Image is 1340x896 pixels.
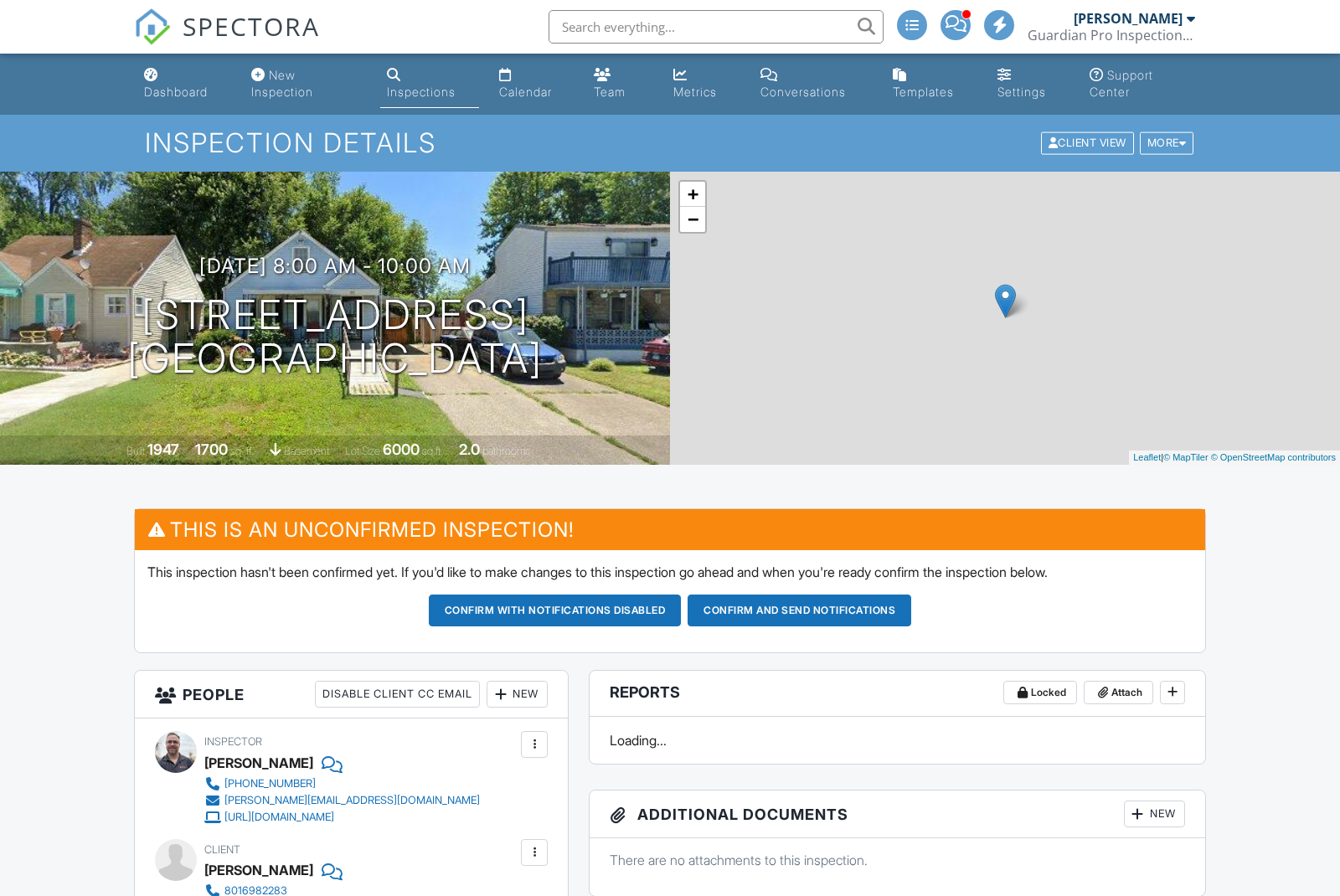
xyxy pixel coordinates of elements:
a: © MapTiler [1163,452,1209,462]
a: Leaflet [1133,452,1161,462]
a: © OpenStreetMap contributors [1211,452,1336,462]
h3: This is an Unconfirmed Inspection! [135,509,1205,550]
span: Built [126,445,145,457]
h1: [STREET_ADDRESS] [GEOGRAPHIC_DATA] [127,293,543,382]
a: Templates [886,60,977,108]
div: Inspections [387,85,456,99]
div: [URL][DOMAIN_NAME] [224,811,334,824]
div: [PHONE_NUMBER] [224,777,316,790]
h3: Additional Documents [590,790,1205,838]
h3: People [135,671,568,718]
span: basement [284,445,329,457]
a: [PHONE_NUMBER] [204,775,480,792]
div: 1947 [147,440,179,458]
div: Calendar [499,85,552,99]
div: [PERSON_NAME] [204,857,313,883]
div: Dashboard [144,85,208,99]
a: Support Center [1083,60,1203,108]
div: Templates [893,85,954,99]
span: sq. ft. [230,445,254,457]
a: Metrics [667,60,740,108]
div: 1700 [195,440,228,458]
div: | [1129,451,1340,465]
div: [PERSON_NAME] [1074,10,1183,27]
a: Team [587,60,652,108]
button: Confirm with notifications disabled [429,595,682,626]
div: New Inspection [251,68,313,99]
span: SPECTORA [183,8,320,44]
div: Settings [997,85,1046,99]
span: Inspector [204,735,262,748]
div: New [1124,801,1185,827]
img: The Best Home Inspection Software - Spectora [134,8,171,45]
div: Team [594,85,626,99]
input: Search everything... [549,10,884,44]
span: bathrooms [482,445,530,457]
a: SPECTORA [134,23,320,58]
h1: Inspection Details [145,128,1195,157]
div: 6000 [383,440,420,458]
a: [URL][DOMAIN_NAME] [204,809,480,826]
p: This inspection hasn't been confirmed yet. If you'd like to make changes to this inspection go ah... [147,563,1193,581]
a: Zoom out [680,207,705,232]
a: Client View [1039,136,1138,148]
div: Client View [1041,132,1134,155]
div: Metrics [673,85,717,99]
div: New [487,681,548,708]
p: There are no attachments to this inspection. [610,851,1185,869]
div: Support Center [1090,68,1153,99]
a: Dashboard [137,60,231,108]
div: Disable Client CC Email [315,681,480,708]
span: Client [204,843,240,856]
div: Guardian Pro Inspections and Environmental Services [1028,27,1195,44]
h3: [DATE] 8:00 am - 10:00 am [199,255,471,277]
a: Zoom in [680,182,705,207]
a: [PERSON_NAME][EMAIL_ADDRESS][DOMAIN_NAME] [204,792,480,809]
a: Inspections [380,60,479,108]
div: 2.0 [459,440,480,458]
button: Confirm and send notifications [688,595,911,626]
a: New Inspection [245,60,367,108]
div: Conversations [760,85,846,99]
a: Calendar [492,60,574,108]
span: sq.ft. [422,445,443,457]
div: [PERSON_NAME][EMAIL_ADDRESS][DOMAIN_NAME] [224,794,480,807]
div: More [1140,132,1194,155]
a: Settings [991,60,1069,108]
div: [PERSON_NAME] [204,750,313,775]
span: Lot Size [345,445,380,457]
a: Conversations [754,60,873,108]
